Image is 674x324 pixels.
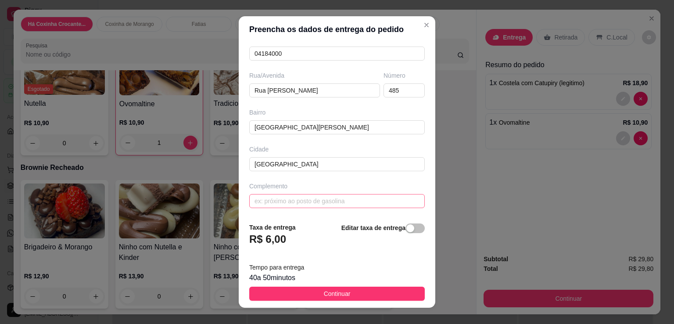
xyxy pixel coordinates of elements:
[249,224,296,231] strong: Taxa de entrega
[384,71,425,80] div: Número
[249,145,425,154] div: Cidade
[249,264,304,271] span: Tempo para entrega
[249,47,425,61] input: Ex.: 00000-000
[324,289,351,299] span: Continuar
[249,83,380,97] input: Ex.: Rua Oscar Freire
[341,224,405,231] strong: Editar taxa de entrega
[249,120,425,134] input: Ex.: Bairro Jardim
[249,71,380,80] div: Rua/Avenida
[249,108,425,117] div: Bairro
[249,287,425,301] button: Continuar
[249,232,286,246] h3: R$ 6,00
[249,194,425,208] input: ex: próximo ao posto de gasolina
[419,18,434,32] button: Close
[249,157,425,171] input: Ex.: Santo André
[249,182,425,191] div: Complemento
[249,273,425,283] div: 40 a 50 minutos
[384,83,425,97] input: Ex.: 44
[239,16,435,43] header: Preencha os dados de entrega do pedido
